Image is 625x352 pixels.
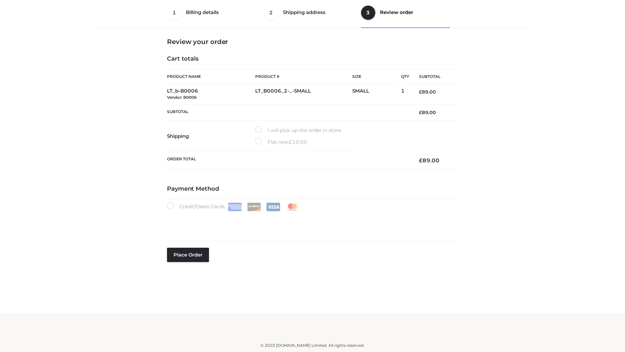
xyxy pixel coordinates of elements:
td: 1 [401,84,409,105]
small: Vendor: B0006 [167,95,197,100]
th: Shipping [167,121,255,152]
label: Flat rate: [255,138,307,146]
bdi: 89.00 [419,89,436,95]
th: Product # [255,69,352,84]
td: LT_B0006_2-_-SMALL [255,84,352,105]
span: £ [289,139,292,145]
h4: Cart totals [167,55,458,63]
th: Size [352,69,398,84]
bdi: 10.00 [289,139,307,145]
img: Visa [266,203,280,211]
th: Product Name [167,69,255,84]
h4: Payment Method [167,185,458,193]
span: £ [419,110,422,115]
span: £ [419,157,423,164]
div: © 2025 [DOMAIN_NAME] Limited. All rights reserved. [97,342,528,349]
img: Amex [228,203,242,211]
button: Place order [167,248,209,262]
bdi: 89.00 [419,157,439,164]
td: SMALL [352,84,401,105]
label: Credit/Debit Cards [167,202,300,211]
th: Subtotal [167,104,409,120]
th: Subtotal [409,69,458,84]
img: Discover [247,203,261,211]
img: Mastercard [285,203,299,211]
th: Order Total [167,152,409,169]
label: I will pick up the order in store. [255,126,342,135]
bdi: 89.00 [419,110,436,115]
span: £ [419,89,422,95]
iframe: Secure payment input frame [166,210,457,234]
td: LT_b-B0006 [167,84,255,105]
th: Qty [401,69,409,84]
h3: Review your order [167,38,458,46]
